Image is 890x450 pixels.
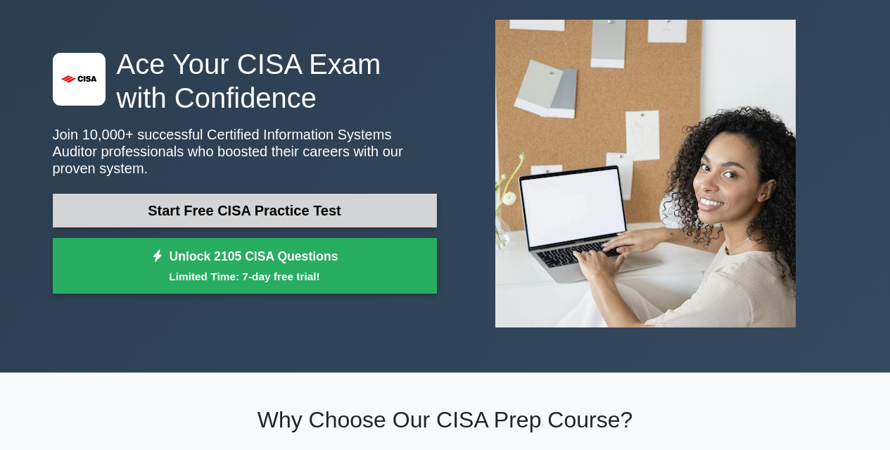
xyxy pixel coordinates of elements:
[53,406,838,433] h2: Why Choose Our CISA Prep Course?
[70,268,419,285] small: Limited Time: 7-day free trial!
[53,126,437,177] p: Join 10,000+ successful Certified Information Systems Auditor professionals who boosted their car...
[53,47,437,115] h1: Ace Your CISA Exam with Confidence
[53,194,437,227] a: Start Free CISA Practice Test
[53,238,437,294] a: Unlock 2105 CISA QuestionsLimited Time: 7-day free trial!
